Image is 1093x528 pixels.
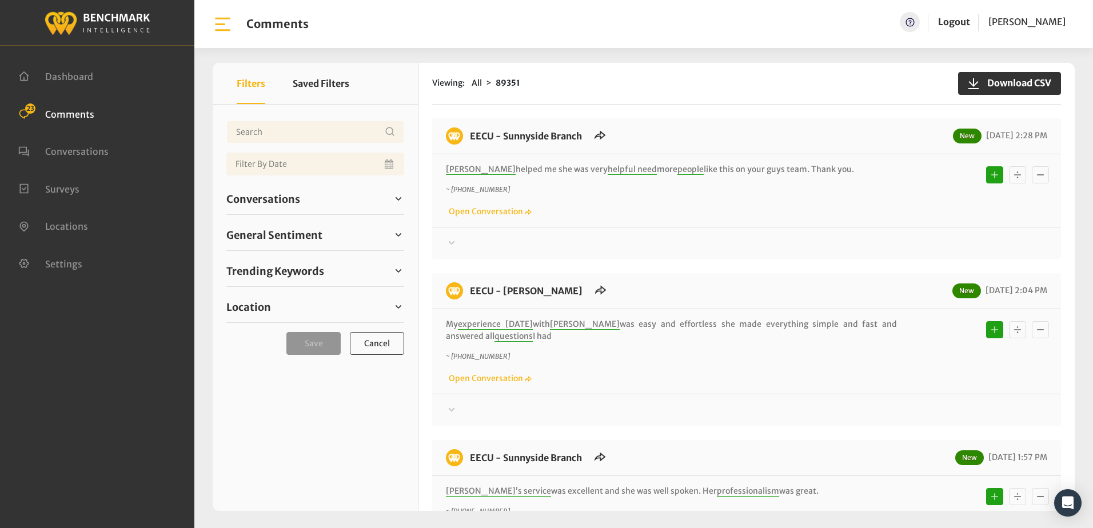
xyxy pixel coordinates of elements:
p: My with was easy and effortless she made everything simple and fast and answered all I had [446,318,897,342]
span: Locations [45,221,88,232]
button: Download CSV [958,72,1061,95]
a: Conversations [18,145,109,156]
img: benchmark [446,282,463,299]
input: Username [226,121,404,143]
strong: 89351 [496,78,520,88]
a: EECU - Sunnyside Branch [470,452,582,463]
span: professionalism [717,486,779,497]
button: Saved Filters [293,63,349,104]
span: questions [494,331,533,342]
i: ~ [PHONE_NUMBER] [446,352,510,361]
a: Logout [938,12,970,32]
a: Settings [18,257,82,269]
img: benchmark [44,9,150,37]
span: [DATE] 2:04 PM [983,285,1047,295]
span: New [952,283,981,298]
a: Open Conversation [446,206,532,217]
i: ~ [PHONE_NUMBER] [446,507,510,515]
span: people [677,164,704,175]
span: Location [226,299,271,315]
span: Settings [45,258,82,269]
span: [DATE] 2:28 PM [983,130,1047,141]
span: Download CSV [980,76,1051,90]
span: [PERSON_NAME]’s service [446,486,551,497]
a: Comments 23 [18,107,94,119]
a: Dashboard [18,70,93,81]
span: All [472,78,482,88]
div: Open Intercom Messenger [1054,489,1082,517]
a: Open Conversation [446,373,532,383]
span: New [953,129,982,143]
span: Dashboard [45,71,93,82]
i: ~ [PHONE_NUMBER] [446,185,510,194]
span: [DATE] 1:57 PM [986,452,1047,462]
h6: EECU - Sunnyside Branch [463,127,589,145]
div: Basic example [983,318,1052,341]
a: Logout [938,16,970,27]
div: Basic example [983,485,1052,508]
a: EECU - Sunnyside Branch [470,130,582,142]
span: New [955,450,984,465]
span: Surveys [45,183,79,194]
span: experience [DATE] [458,319,533,330]
span: 23 [25,103,35,114]
h6: EECU - Demaree Branch [463,282,589,299]
a: Locations [18,219,88,231]
span: Conversations [226,191,300,207]
a: General Sentiment [226,226,404,243]
span: [PERSON_NAME] [550,319,620,330]
p: helped me she was very more like this on your guys team. Thank you. [446,163,897,175]
img: benchmark [446,127,463,145]
a: Surveys [18,182,79,194]
h1: Comments [246,17,309,31]
button: Cancel [350,332,404,355]
span: Conversations [45,146,109,157]
img: bar [213,14,233,34]
span: Trending Keywords [226,263,324,279]
span: [PERSON_NAME] [988,16,1066,27]
a: EECU - [PERSON_NAME] [470,285,583,297]
input: Date range input field [226,153,404,175]
span: [PERSON_NAME] [446,164,516,175]
a: Conversations [226,190,404,207]
span: General Sentiment [226,227,322,243]
div: Basic example [983,163,1052,186]
a: [PERSON_NAME] [988,12,1066,32]
a: Location [226,298,404,315]
span: helpful need [608,164,657,175]
img: benchmark [446,449,463,466]
h6: EECU - Sunnyside Branch [463,449,589,466]
a: Trending Keywords [226,262,404,279]
button: Open Calendar [382,153,397,175]
button: Filters [237,63,265,104]
p: was excellent and she was well spoken. Her was great. [446,485,897,497]
span: Comments [45,108,94,119]
span: Viewing: [432,77,465,89]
